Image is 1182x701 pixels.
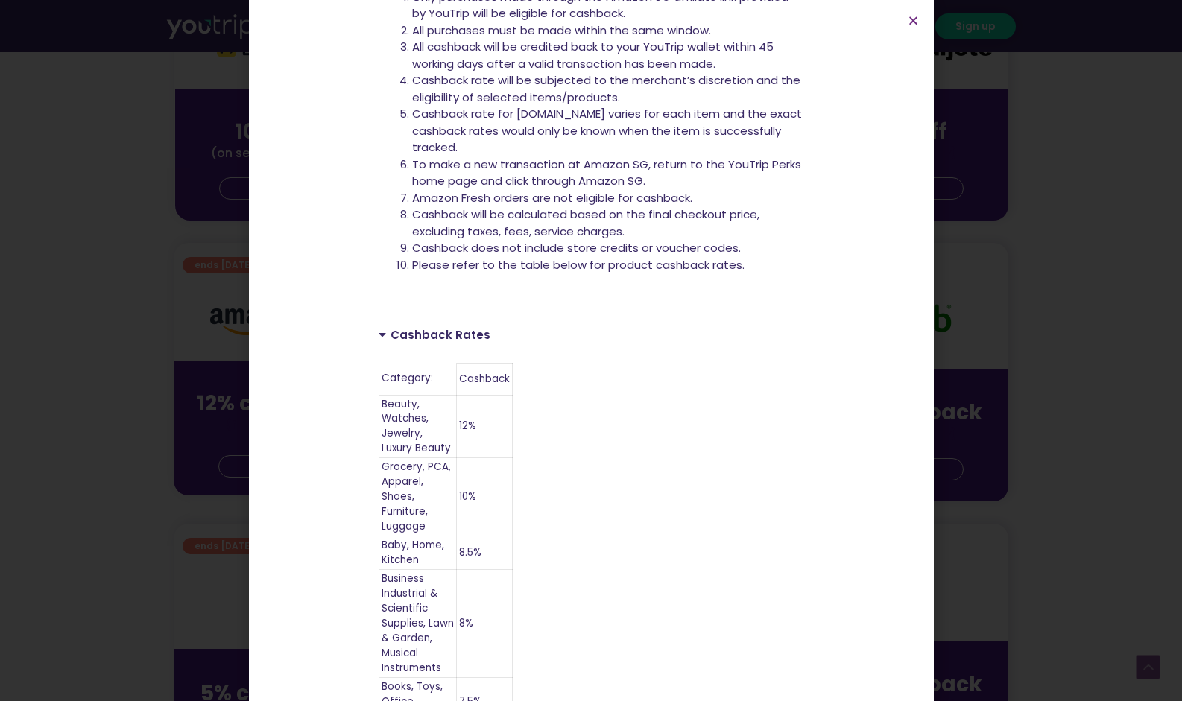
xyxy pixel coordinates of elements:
[391,327,490,343] a: Cashback Rates
[412,190,692,206] span: Amazon Fresh orders are not eligible for cashback.
[379,458,457,536] td: Grocery, PCA, Apparel, Shoes, Furniture, Luggage
[908,15,919,26] a: Close
[457,458,513,536] td: 10%
[367,317,815,352] div: Cashback Rates
[379,536,457,570] td: Baby, Home, Kitchen
[412,156,801,189] span: To make a new transaction at Amazon SG, return to the YouTrip Perks home page and click through A...
[412,22,803,39] li: All purchases must be made within the same window.
[412,206,803,240] li: Cashback will be calculated based on the final checkout price, excluding taxes, fees, service cha...
[457,536,513,570] td: 8.5%
[412,257,745,273] span: Please refer to the table below for product cashback rates.
[379,570,457,678] td: Business Industrial & Scientific Supplies, Lawn & Garden, Musical Instruments
[379,363,457,395] td: Category:
[412,240,803,257] li: Cashback does not include store credits or voucher codes.
[412,106,803,156] li: Cashback rate for [DOMAIN_NAME] varies for each item and the exact cashback rates would only be k...
[412,39,803,72] li: All cashback will be credited back to your YouTrip wallet within 45 working days after a valid tr...
[457,395,513,458] td: 12%
[412,72,803,106] li: Cashback rate will be subjected to the merchant’s discretion and the eligibility of selected item...
[457,570,513,678] td: 8%
[379,395,457,458] td: Beauty, Watches, Jewelry, Luxury Beauty
[457,363,513,395] td: Cashback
